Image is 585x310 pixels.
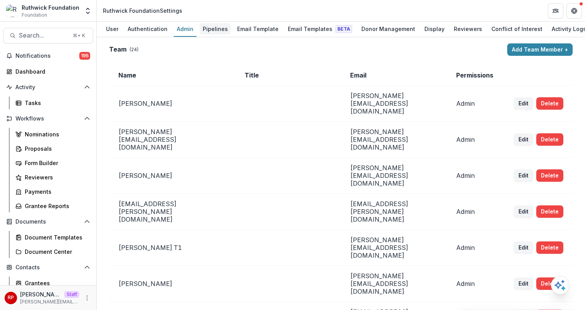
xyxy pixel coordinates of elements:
div: Email Template [234,23,282,34]
div: Pipelines [200,23,231,34]
a: User [103,22,121,37]
td: Admin [447,194,505,230]
a: Payments [12,185,93,198]
button: Delete [536,205,563,218]
button: Open entity switcher [82,3,93,19]
nav: breadcrumb [100,5,185,16]
div: Conflict of Interest [488,23,546,34]
button: Get Help [566,3,582,19]
button: Open Contacts [3,261,93,274]
div: ⌘ + K [71,31,87,40]
a: Reviewers [12,171,93,184]
a: Authentication [125,22,171,37]
td: [EMAIL_ADDRESS][PERSON_NAME][DOMAIN_NAME] [341,194,447,230]
div: Dashboard [15,67,87,76]
span: Beta [335,25,352,33]
div: Reviewers [451,23,485,34]
div: Form Builder [25,159,87,167]
button: Add Team Member + [507,43,573,56]
span: Workflows [15,115,81,122]
span: Foundation [22,12,47,19]
p: [PERSON_NAME][EMAIL_ADDRESS][DOMAIN_NAME] [20,298,79,305]
a: Dashboard [3,65,93,78]
div: Display [421,23,448,34]
td: [PERSON_NAME] T1 [109,230,235,266]
div: Document Templates [25,233,87,241]
td: Admin [447,158,505,194]
div: Proposals [25,145,87,153]
button: Open Documents [3,215,93,228]
button: Edit [514,97,533,110]
p: ( 24 ) [130,46,139,53]
a: Grantee Reports [12,200,93,212]
a: Form Builder [12,157,93,169]
a: Grantees [12,277,93,289]
div: Nominations [25,130,87,138]
a: Admin [174,22,197,37]
a: Email Templates Beta [285,22,355,37]
td: Title [235,65,341,86]
button: Open Activity [3,81,93,93]
td: Admin [447,86,505,122]
a: Tasks [12,96,93,109]
div: Admin [174,23,197,34]
p: [PERSON_NAME] [20,290,61,298]
div: Ruthwick Foundation Settings [103,7,182,15]
h2: Team [109,46,127,53]
button: Edit [514,241,533,254]
button: Open AI Assistant [551,276,570,294]
div: User [103,23,121,34]
a: Conflict of Interest [488,22,546,37]
button: Edit [514,133,533,146]
span: 195 [79,52,90,60]
button: Delete [536,241,563,254]
td: [EMAIL_ADDRESS][PERSON_NAME][DOMAIN_NAME] [109,194,235,230]
a: Document Center [12,245,93,258]
div: Ruthwick Pathireddy [8,295,14,300]
a: Reviewers [451,22,485,37]
span: Notifications [15,53,79,59]
div: Grantees [25,279,87,287]
div: Email Templates [285,23,355,34]
div: Reviewers [25,173,87,181]
a: Donor Management [358,22,418,37]
div: Tasks [25,99,87,107]
button: Edit [514,277,533,290]
td: [PERSON_NAME] [109,158,235,194]
button: Open Workflows [3,112,93,125]
p: Staff [64,291,79,298]
button: Edit [514,169,533,182]
span: Search... [19,32,68,39]
button: Delete [536,169,563,182]
div: Ruthwick Foundation [22,3,79,12]
button: Delete [536,277,563,290]
button: More [82,293,92,303]
a: Document Templates [12,231,93,244]
td: [PERSON_NAME][EMAIL_ADDRESS][DOMAIN_NAME] [341,230,447,266]
td: Admin [447,266,505,302]
td: Email [341,65,447,86]
button: Notifications195 [3,50,93,62]
div: Donor Management [358,23,418,34]
button: Delete [536,97,563,110]
button: Partners [548,3,563,19]
a: Display [421,22,448,37]
td: [PERSON_NAME][EMAIL_ADDRESS][DOMAIN_NAME] [341,158,447,194]
button: Delete [536,133,563,146]
a: Proposals [12,142,93,155]
td: Name [109,65,235,86]
button: Edit [514,205,533,218]
div: Payments [25,188,87,196]
div: Grantee Reports [25,202,87,210]
span: Contacts [15,264,81,271]
img: Ruthwick Foundation [6,5,19,17]
div: Document Center [25,248,87,256]
td: [PERSON_NAME][EMAIL_ADDRESS][DOMAIN_NAME] [109,122,235,158]
button: Search... [3,28,93,43]
td: [PERSON_NAME][EMAIL_ADDRESS][DOMAIN_NAME] [341,86,447,122]
div: Authentication [125,23,171,34]
span: Documents [15,219,81,225]
td: [PERSON_NAME][EMAIL_ADDRESS][DOMAIN_NAME] [341,122,447,158]
td: Permissions [447,65,505,86]
td: [PERSON_NAME] [109,86,235,122]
